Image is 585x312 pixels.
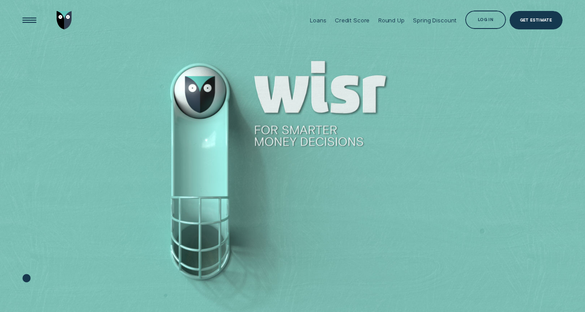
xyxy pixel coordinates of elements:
[335,17,370,24] div: Credit Score
[20,11,39,29] button: Open Menu
[465,11,506,29] button: Log in
[378,17,405,24] div: Round Up
[510,11,562,29] a: Get Estimate
[413,17,456,24] div: Spring Discount
[57,11,72,29] img: Wisr
[310,17,326,24] div: Loans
